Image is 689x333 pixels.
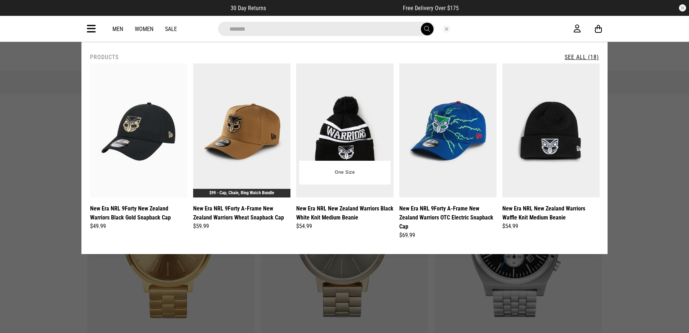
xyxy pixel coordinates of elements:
[296,222,394,231] div: $54.99
[502,222,600,231] div: $54.99
[193,63,290,197] img: New Era Nrl 9forty A-frame New Zealand Warriors Wheat Snapback Cap in Brown
[231,5,266,12] span: 30 Day Returns
[90,222,187,231] div: $49.99
[329,166,360,179] button: One Size
[193,222,290,231] div: $59.99
[6,3,27,25] button: Open LiveChat chat widget
[90,63,187,197] img: New Era Nrl 9forty New Zealand Warriors Black Gold Snapback Cap in Black
[112,26,123,32] a: Men
[209,190,274,195] a: $99 - Cap, Chain, Ring Watch Bundle
[502,63,600,197] img: New Era Nrl New Zealand Warriors Waffle Knit Medium Beanie in Black
[90,54,119,61] h2: Products
[399,204,497,231] a: New Era NRL 9Forty A-Frame New Zealand Warriors OTC Electric Snapback Cap
[565,54,599,61] a: See All (18)
[443,25,450,33] button: Close search
[399,63,497,197] img: New Era Nrl 9forty A-frame New Zealand Warriors Otc Electric Snapback Cap in Multi
[502,204,600,222] a: New Era NRL New Zealand Warriors Waffle Knit Medium Beanie
[280,4,388,12] iframe: Customer reviews powered by Trustpilot
[296,204,394,222] a: New Era NRL New Zealand Warriors Black White Knit Medium Beanie
[296,63,394,197] img: New Era Nrl New Zealand Warriors Black White Knit Medium Beanie in Black
[135,26,154,32] a: Women
[193,204,290,222] a: New Era NRL 9Forty A-Frame New Zealand Warriors Wheat Snapback Cap
[90,204,187,222] a: New Era NRL 9Forty New Zealand Warriors Black Gold Snapback Cap
[399,231,497,240] div: $69.99
[403,5,459,12] span: Free Delivery Over $175
[165,26,177,32] a: Sale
